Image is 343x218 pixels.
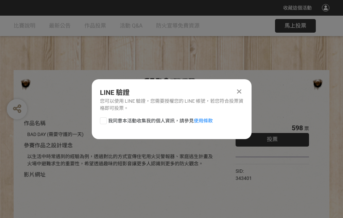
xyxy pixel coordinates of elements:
span: 票 [304,126,309,131]
a: 作品投票 [84,16,106,36]
span: 最新公告 [49,22,71,29]
span: 影片網址 [24,171,46,178]
span: 參賽作品之設計理念 [24,142,73,149]
span: 活動 Q&A [120,22,142,29]
div: LINE 驗證 [100,87,243,98]
button: 馬上投票 [275,19,316,33]
span: 收藏這個活動 [283,5,312,11]
span: 投票 [267,136,278,142]
span: 作品投票 [84,22,106,29]
a: 防火宣導免費資源 [156,16,200,36]
div: BAD DAY (需要守護的一天) [27,131,215,138]
a: 最新公告 [49,16,71,36]
div: 您可以使用 LINE 驗證，您需要授權您的 LINE 帳號，若您符合投票資格即可投票。 [100,98,243,112]
iframe: Facebook Share [254,168,288,174]
a: 使用條款 [194,118,213,123]
div: 以生活中時常遇到的經驗為例，透過對比的方式宣傳住宅用火災警報器、家庭逃生計畫及火場中避難求生的重要性，希望透過趣味的短影音讓更多人認識到更多的防火觀念。 [27,153,215,167]
a: 活動 Q&A [120,16,142,36]
span: SID: 343401 [236,168,252,181]
span: 馬上投票 [285,22,306,29]
span: 我同意本活動收集我的個人資訊，請參見 [108,117,213,124]
span: 比賽說明 [14,22,35,29]
span: 防火宣導免費資源 [156,22,200,29]
span: 598 [292,124,303,132]
span: 作品名稱 [24,120,46,127]
a: 比賽說明 [14,16,35,36]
